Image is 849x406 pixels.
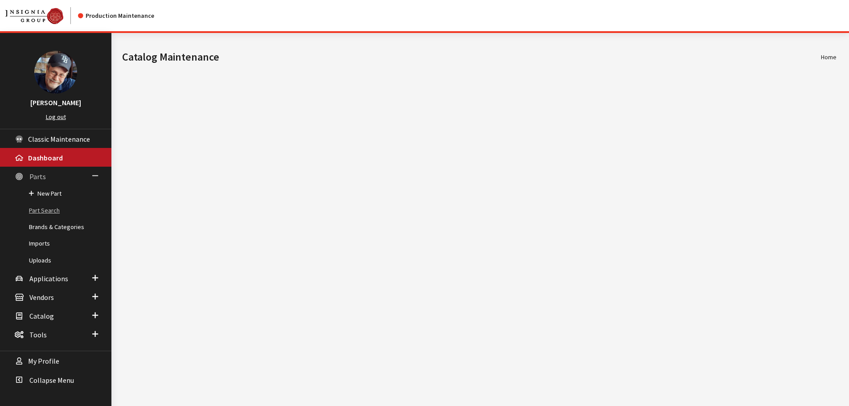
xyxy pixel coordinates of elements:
[5,8,63,24] img: Catalog Maintenance
[9,97,103,108] h3: [PERSON_NAME]
[29,330,47,339] span: Tools
[29,312,54,320] span: Catalog
[5,7,78,24] a: Insignia Group logo
[34,51,77,94] img: Ray Goodwin
[29,293,54,302] span: Vendors
[46,113,66,121] a: Log out
[122,49,821,65] h1: Catalog Maintenance
[28,135,90,144] span: Classic Maintenance
[29,172,46,181] span: Parts
[78,11,154,21] div: Production Maintenance
[821,53,837,62] li: Home
[29,376,74,385] span: Collapse Menu
[29,274,68,283] span: Applications
[28,153,63,162] span: Dashboard
[28,357,59,366] span: My Profile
